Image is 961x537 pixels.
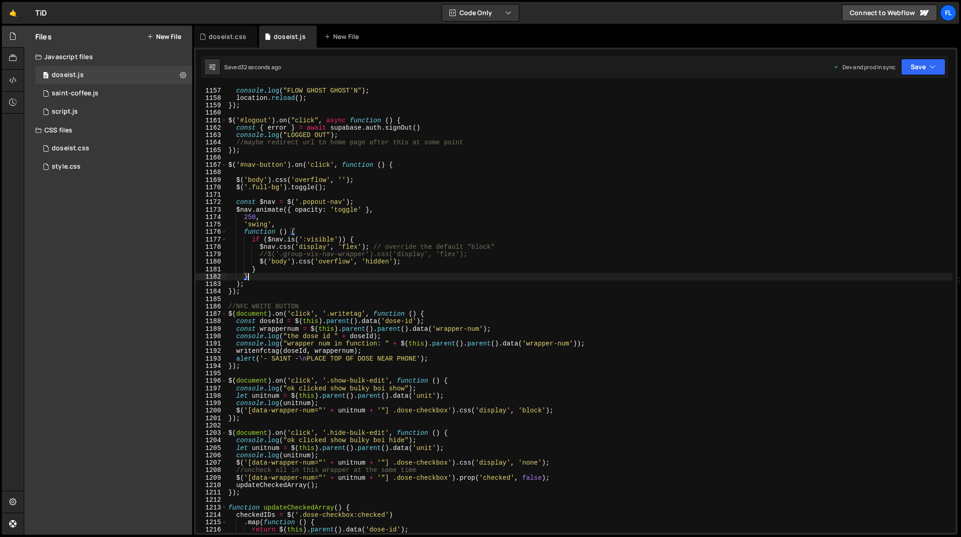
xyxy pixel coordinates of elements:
[196,117,227,124] div: 1161
[274,32,306,41] div: doseist.js
[196,407,227,414] div: 1200
[196,251,227,258] div: 1179
[196,355,227,362] div: 1193
[43,72,49,80] span: 0
[196,526,227,533] div: 1216
[52,163,81,171] div: style.css
[196,109,227,116] div: 1160
[196,214,227,221] div: 1174
[196,347,227,355] div: 1192
[196,303,227,310] div: 1186
[196,243,227,251] div: 1178
[35,103,192,121] div: 4604/24567.js
[196,511,227,519] div: 1214
[196,176,227,184] div: 1169
[196,198,227,206] div: 1172
[842,5,937,21] a: Connect to Webflow
[196,124,227,132] div: 1162
[196,415,227,422] div: 1201
[52,108,78,116] div: script.js
[196,206,227,214] div: 1173
[241,63,281,71] div: 32 seconds ago
[196,377,227,384] div: 1196
[209,32,246,41] div: doseist.css
[147,33,181,40] button: New File
[196,221,227,228] div: 1175
[833,63,896,71] div: Dev and prod in sync
[324,32,362,41] div: New File
[196,496,227,504] div: 1212
[196,266,227,273] div: 1181
[196,273,227,280] div: 1182
[196,392,227,400] div: 1198
[196,87,227,94] div: 1157
[196,184,227,191] div: 1170
[196,258,227,265] div: 1180
[196,385,227,392] div: 1197
[196,228,227,236] div: 1176
[196,169,227,176] div: 1168
[35,158,192,176] div: 4604/25434.css
[196,370,227,377] div: 1195
[35,66,192,84] div: 4604/37981.js
[196,362,227,370] div: 1194
[196,280,227,288] div: 1183
[224,63,281,71] div: Saved
[24,121,192,139] div: CSS files
[196,437,227,444] div: 1204
[196,489,227,496] div: 1211
[35,32,52,42] h2: Files
[196,400,227,407] div: 1199
[196,296,227,303] div: 1185
[196,154,227,161] div: 1166
[196,310,227,318] div: 1187
[196,444,227,452] div: 1205
[196,466,227,474] div: 1208
[196,288,227,295] div: 1184
[52,144,89,153] div: doseist.css
[901,59,945,75] button: Save
[24,48,192,66] div: Javascript files
[196,318,227,325] div: 1188
[196,102,227,109] div: 1159
[196,236,227,243] div: 1177
[196,429,227,437] div: 1203
[196,452,227,459] div: 1206
[442,5,519,21] button: Code Only
[196,482,227,489] div: 1210
[196,161,227,169] div: 1167
[196,325,227,333] div: 1189
[52,89,98,98] div: saint-coffee.js
[196,459,227,466] div: 1207
[52,71,84,79] div: doseist.js
[940,5,956,21] a: Fl
[196,340,227,347] div: 1191
[2,2,24,24] a: 🤙
[35,139,192,158] div: 4604/42100.css
[196,519,227,526] div: 1215
[196,191,227,198] div: 1171
[196,132,227,139] div: 1163
[196,422,227,429] div: 1202
[196,333,227,340] div: 1190
[196,139,227,146] div: 1164
[196,147,227,154] div: 1165
[196,474,227,482] div: 1209
[35,84,192,103] div: 4604/27020.js
[196,504,227,511] div: 1213
[196,94,227,102] div: 1158
[35,7,47,18] div: TiD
